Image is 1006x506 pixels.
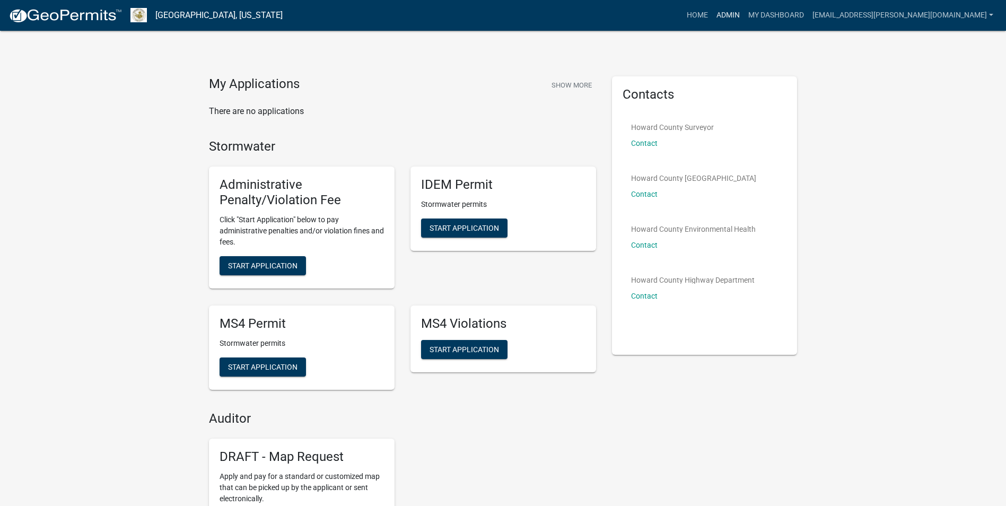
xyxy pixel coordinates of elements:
a: My Dashboard [744,5,808,25]
button: Start Application [421,340,508,359]
p: Howard County [GEOGRAPHIC_DATA] [631,175,756,182]
h5: IDEM Permit [421,177,585,193]
span: Start Application [430,345,499,353]
p: Stormwater permits [220,338,384,349]
a: Contact [631,241,658,249]
h4: Stormwater [209,139,596,154]
h5: Contacts [623,87,787,102]
p: Howard County Environmental Health [631,225,756,233]
h5: MS4 Permit [220,316,384,331]
p: Howard County Surveyor [631,124,714,131]
span: Start Application [228,261,298,269]
button: Start Application [220,256,306,275]
span: Start Application [228,362,298,371]
button: Start Application [421,219,508,238]
a: [GEOGRAPHIC_DATA], [US_STATE] [155,6,283,24]
p: There are no applications [209,105,596,118]
p: Howard County Highway Department [631,276,755,284]
p: Click "Start Application" below to pay administrative penalties and/or violation fines and fees. [220,214,384,248]
a: Contact [631,139,658,147]
span: Start Application [430,224,499,232]
h5: Administrative Penalty/Violation Fee [220,177,384,208]
a: [EMAIL_ADDRESS][PERSON_NAME][DOMAIN_NAME] [808,5,998,25]
img: Howard County, Indiana [130,8,147,22]
a: Contact [631,292,658,300]
a: Admin [712,5,744,25]
a: Contact [631,190,658,198]
button: Start Application [220,357,306,377]
a: Home [683,5,712,25]
h5: DRAFT - Map Request [220,449,384,465]
h4: Auditor [209,411,596,426]
button: Show More [547,76,596,94]
p: Stormwater permits [421,199,585,210]
h4: My Applications [209,76,300,92]
p: Apply and pay for a standard or customized map that can be picked up by the applicant or sent ele... [220,471,384,504]
h5: MS4 Violations [421,316,585,331]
